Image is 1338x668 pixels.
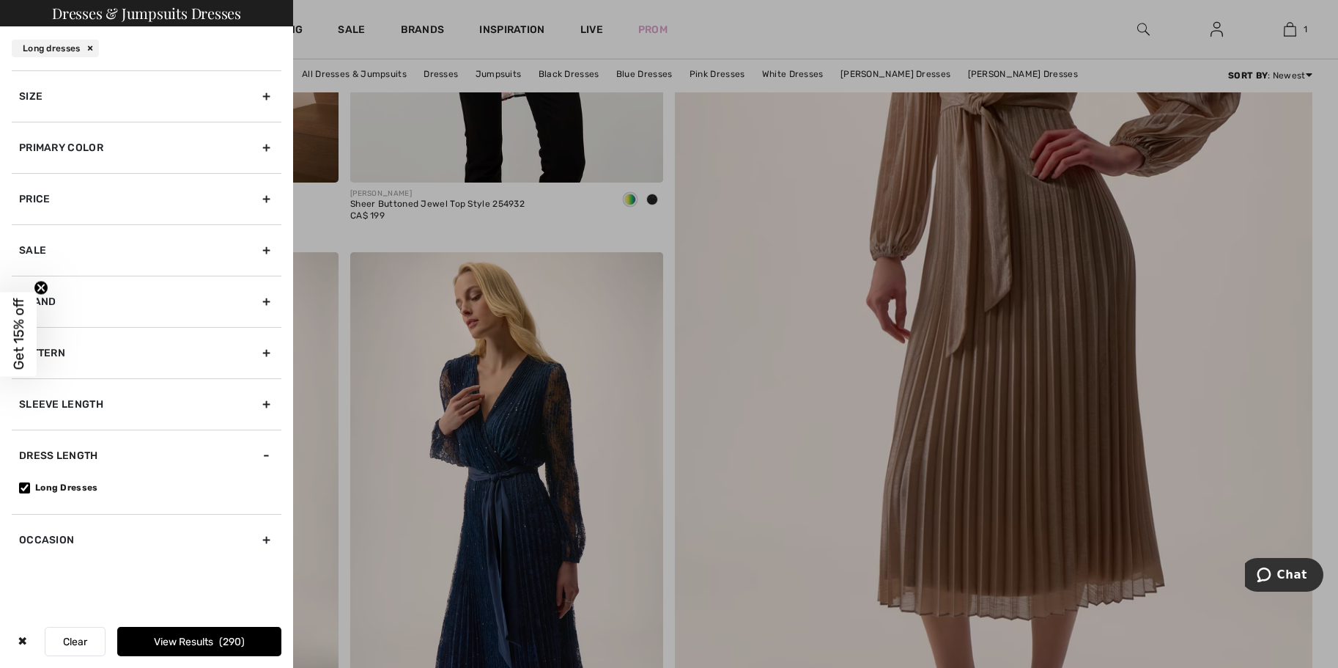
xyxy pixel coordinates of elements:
[12,70,281,122] div: Size
[12,173,281,224] div: Price
[12,627,33,656] div: ✖
[34,280,48,295] button: Close teaser
[12,122,281,173] div: Primary Color
[12,430,281,481] div: Dress Length
[45,627,106,656] button: Clear
[12,327,281,378] div: Pattern
[1245,558,1323,595] iframe: Opens a widget where you can chat to one of our agents
[117,627,281,656] button: View Results290
[12,514,281,565] div: Occasion
[12,40,99,57] div: Long dresses
[10,298,27,370] span: Get 15% off
[12,224,281,276] div: Sale
[19,482,30,493] input: Long Dresses
[19,481,281,494] label: Long Dresses
[12,378,281,430] div: Sleeve length
[219,636,245,648] span: 290
[12,276,281,327] div: Brand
